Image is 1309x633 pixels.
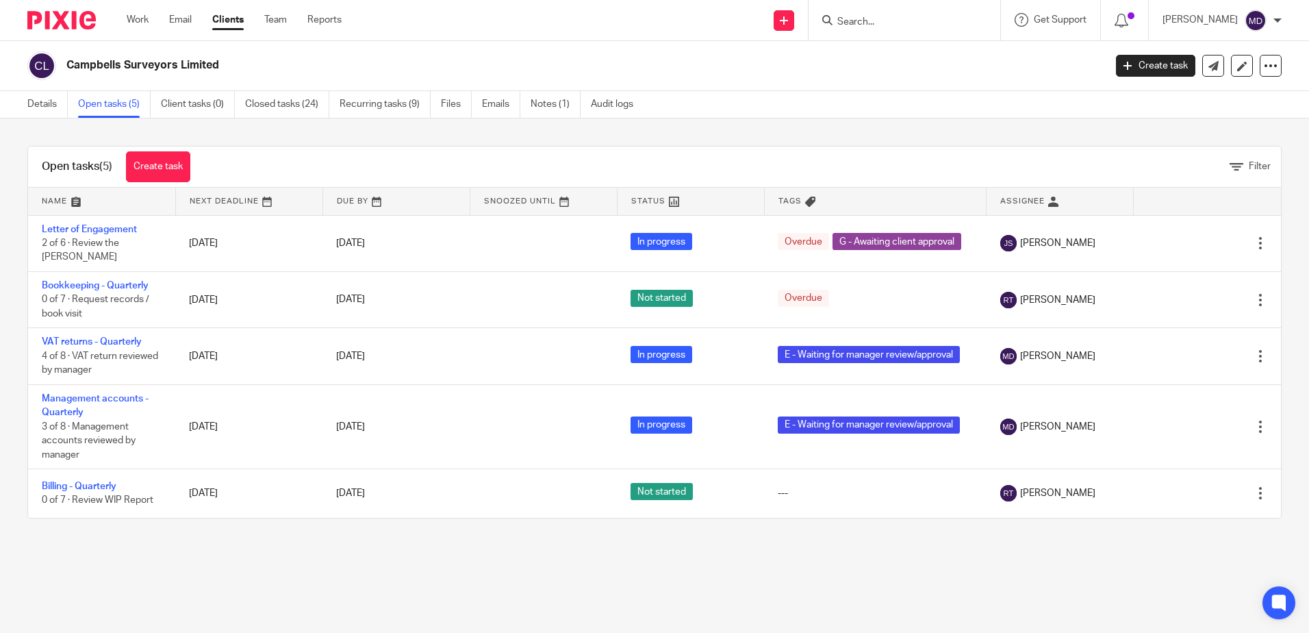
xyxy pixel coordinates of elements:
[42,160,112,174] h1: Open tasks
[78,91,151,118] a: Open tasks (5)
[1162,13,1238,27] p: [PERSON_NAME]
[175,328,322,384] td: [DATE]
[441,91,472,118] a: Files
[1020,420,1095,434] span: [PERSON_NAME]
[1000,348,1017,364] img: svg%3E
[175,271,322,327] td: [DATE]
[42,496,153,506] span: 0 of 7 · Review WIP Report
[1020,236,1095,250] span: [PERSON_NAME]
[42,337,142,347] a: VAT returns - Quarterly
[836,16,959,29] input: Search
[778,486,973,500] div: ---
[212,13,244,27] a: Clients
[336,351,365,361] span: [DATE]
[336,238,365,248] span: [DATE]
[631,197,665,205] span: Status
[161,91,235,118] a: Client tasks (0)
[591,91,644,118] a: Audit logs
[778,197,802,205] span: Tags
[175,469,322,518] td: [DATE]
[42,281,149,290] a: Bookkeeping - Quarterly
[66,58,889,73] h2: Campbells Surveyors Limited
[42,238,119,262] span: 2 of 6 · Review the [PERSON_NAME]
[42,351,158,375] span: 4 of 8 · VAT return reviewed by manager
[99,161,112,172] span: (5)
[336,488,365,498] span: [DATE]
[1020,293,1095,307] span: [PERSON_NAME]
[631,290,693,307] span: Not started
[27,51,56,80] img: svg%3E
[27,11,96,29] img: Pixie
[245,91,329,118] a: Closed tasks (24)
[42,295,149,319] span: 0 of 7 · Request records / book visit
[336,422,365,432] span: [DATE]
[1000,235,1017,251] img: svg%3E
[778,233,829,250] span: Overdue
[307,13,342,27] a: Reports
[42,394,149,417] a: Management accounts - Quarterly
[175,215,322,271] td: [DATE]
[631,233,692,250] span: In progress
[778,290,829,307] span: Overdue
[1034,15,1086,25] span: Get Support
[1000,419,1017,435] img: svg%3E
[1249,162,1271,171] span: Filter
[833,233,961,250] span: G - Awaiting client approval
[340,91,431,118] a: Recurring tasks (9)
[1245,10,1267,32] img: svg%3E
[778,417,960,434] span: E - Waiting for manager review/approval
[42,422,136,460] span: 3 of 8 · Management accounts reviewed by manager
[1000,292,1017,308] img: svg%3E
[631,417,692,434] span: In progress
[42,225,137,234] a: Letter of Engagement
[27,91,68,118] a: Details
[631,346,692,363] span: In progress
[336,295,365,305] span: [DATE]
[631,483,693,500] span: Not started
[264,13,287,27] a: Team
[126,151,190,182] a: Create task
[1116,55,1195,77] a: Create task
[169,13,192,27] a: Email
[778,346,960,363] span: E - Waiting for manager review/approval
[484,197,556,205] span: Snoozed Until
[1020,349,1095,363] span: [PERSON_NAME]
[482,91,520,118] a: Emails
[127,13,149,27] a: Work
[42,482,116,491] a: Billing - Quarterly
[531,91,581,118] a: Notes (1)
[1000,485,1017,501] img: svg%3E
[1020,486,1095,500] span: [PERSON_NAME]
[175,384,322,469] td: [DATE]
